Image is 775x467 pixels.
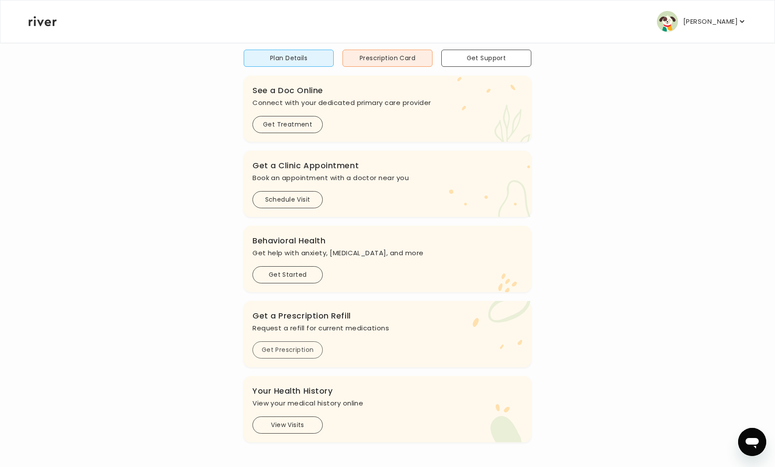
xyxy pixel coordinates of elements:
h3: See a Doc Online [252,84,523,97]
img: user avatar [657,11,678,32]
button: Plan Details [244,50,334,67]
h3: Behavioral Health [252,235,523,247]
button: Get Treatment [252,116,323,133]
button: Get Started [252,266,323,283]
button: Prescription Card [342,50,433,67]
p: Request a refill for current medications [252,322,523,334]
p: Connect with your dedicated primary care provider [252,97,523,109]
button: Schedule Visit [252,191,323,208]
p: Get help with anxiety, [MEDICAL_DATA], and more [252,247,523,259]
h3: Get a Clinic Appointment [252,159,523,172]
button: Get Prescription [252,341,323,358]
p: [PERSON_NAME] [683,15,738,28]
iframe: Button to launch messaging window [738,428,766,456]
button: user avatar[PERSON_NAME] [657,11,746,32]
button: View Visits [252,416,323,434]
p: View your medical history online [252,397,523,409]
h3: Get a Prescription Refill [252,310,523,322]
button: Get Support [441,50,531,67]
h3: Your Health History [252,385,523,397]
p: Book an appointment with a doctor near you [252,172,523,184]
